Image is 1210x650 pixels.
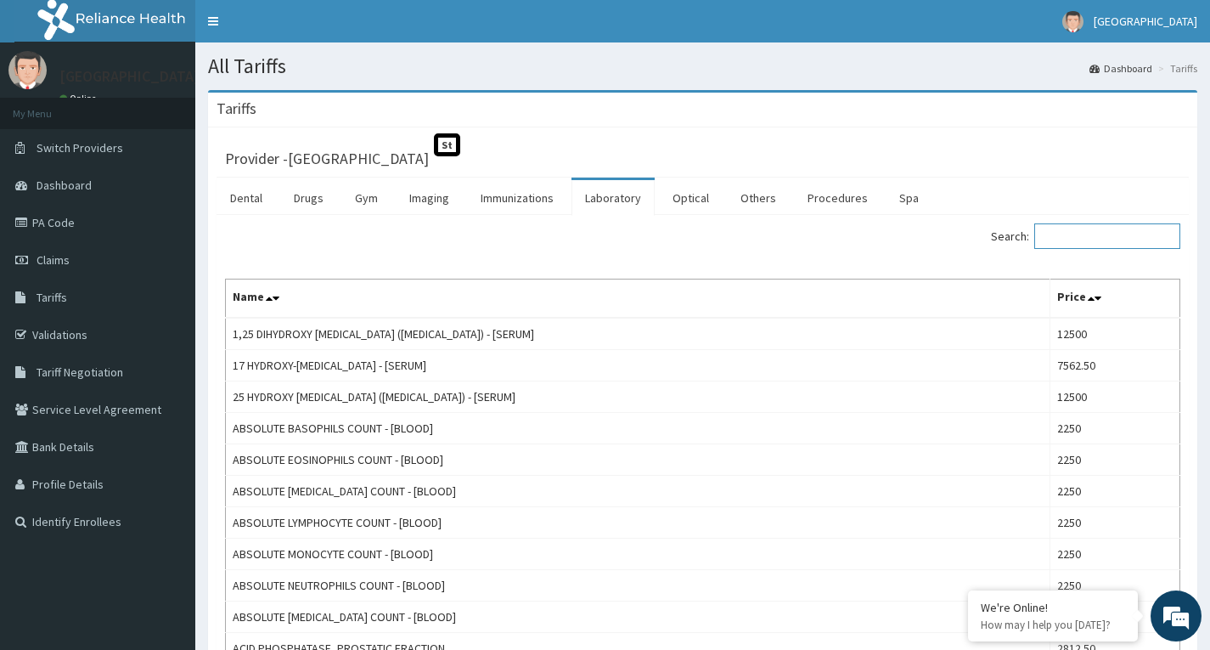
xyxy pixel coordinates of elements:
[571,180,655,216] a: Laboratory
[1050,476,1180,507] td: 2250
[1050,413,1180,444] td: 2250
[1154,61,1197,76] li: Tariffs
[467,180,567,216] a: Immunizations
[1050,280,1180,319] th: Price
[886,180,932,216] a: Spa
[226,539,1050,570] td: ABSOLUTE MONOCYTE COUNT - [BLOOD]
[981,618,1125,632] p: How may I help you today?
[226,413,1050,444] td: ABSOLUTE BASOPHILS COUNT - [BLOOD]
[59,93,100,105] a: Online
[1050,318,1180,350] td: 12500
[1050,507,1180,539] td: 2250
[659,180,723,216] a: Optical
[226,602,1050,633] td: ABSOLUTE [MEDICAL_DATA] COUNT - [BLOOD]
[208,55,1197,77] h1: All Tariffs
[1050,382,1180,413] td: 12500
[226,507,1050,539] td: ABSOLUTE LYMPHOCYTE COUNT - [BLOOD]
[226,382,1050,413] td: 25 HYDROXY [MEDICAL_DATA] ([MEDICAL_DATA]) - [SERUM]
[1050,350,1180,382] td: 7562.50
[280,180,337,216] a: Drugs
[341,180,391,216] a: Gym
[226,350,1050,382] td: 17 HYDROXY-[MEDICAL_DATA] - [SERUM]
[37,140,123,155] span: Switch Providers
[1062,11,1083,32] img: User Image
[1050,570,1180,602] td: 2250
[794,180,881,216] a: Procedures
[59,69,200,84] p: [GEOGRAPHIC_DATA]
[225,151,429,167] h3: Provider - [GEOGRAPHIC_DATA]
[1094,14,1197,29] span: [GEOGRAPHIC_DATA]
[396,180,463,216] a: Imaging
[981,600,1125,615] div: We're Online!
[226,570,1050,602] td: ABSOLUTE NEUTROPHILS COUNT - [BLOOD]
[1034,223,1180,249] input: Search:
[37,290,67,305] span: Tariffs
[226,318,1050,350] td: 1,25 DIHYDROXY [MEDICAL_DATA] ([MEDICAL_DATA]) - [SERUM]
[226,444,1050,476] td: ABSOLUTE EOSINOPHILS COUNT - [BLOOD]
[37,252,70,268] span: Claims
[8,51,47,89] img: User Image
[1050,444,1180,476] td: 2250
[1050,539,1180,570] td: 2250
[37,178,92,193] span: Dashboard
[226,476,1050,507] td: ABSOLUTE [MEDICAL_DATA] COUNT - [BLOOD]
[1089,61,1152,76] a: Dashboard
[217,180,276,216] a: Dental
[434,133,460,156] span: St
[37,365,123,380] span: Tariff Negotiation
[226,280,1050,319] th: Name
[991,223,1180,249] label: Search:
[217,101,256,116] h3: Tariffs
[727,180,790,216] a: Others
